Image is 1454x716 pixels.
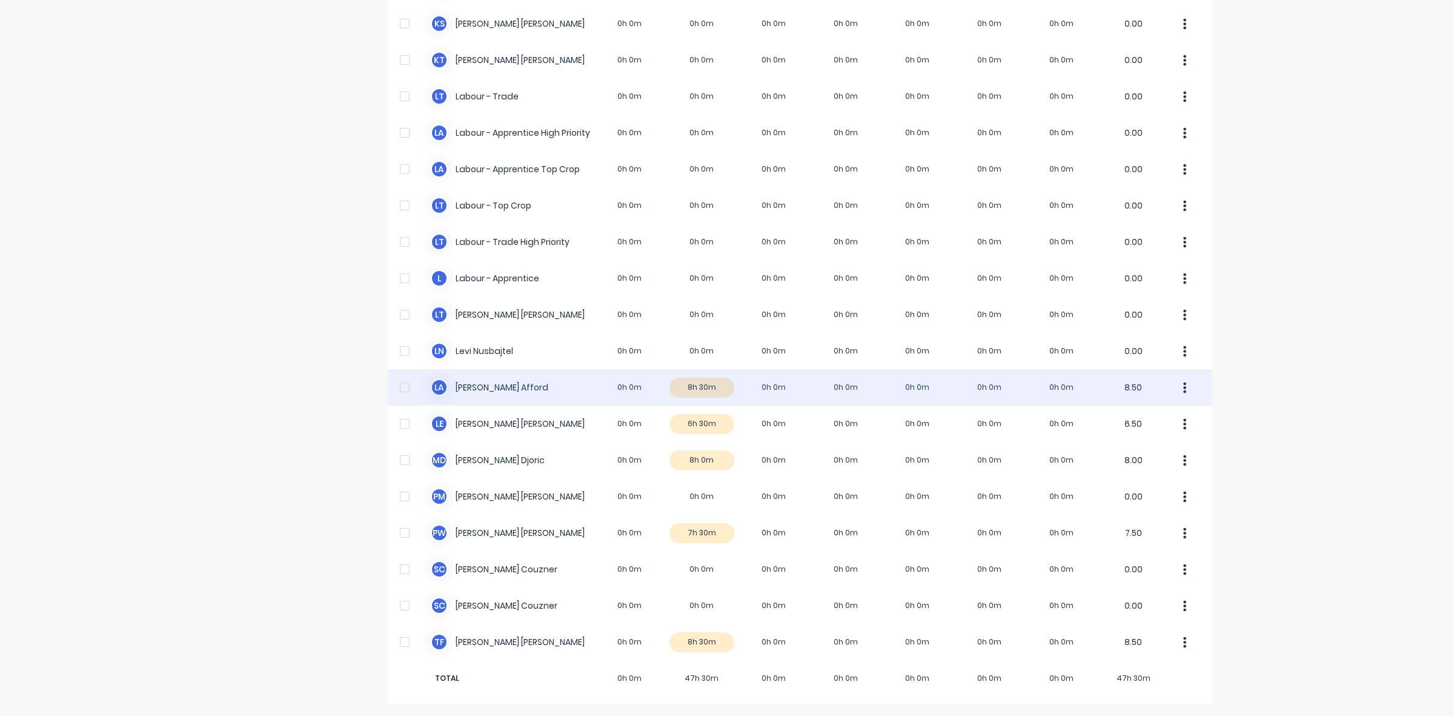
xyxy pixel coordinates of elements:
span: 0h 0m [738,673,810,684]
span: 0h 0m [1026,673,1098,684]
span: 0h 0m [881,673,954,684]
span: 47h 30m [666,673,738,684]
span: 47h 30m [1097,673,1169,684]
span: 0h 0m [954,673,1026,684]
span: 0h 0m [809,673,881,684]
span: 0h 0m [594,673,666,684]
span: TOTAL [430,673,594,684]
